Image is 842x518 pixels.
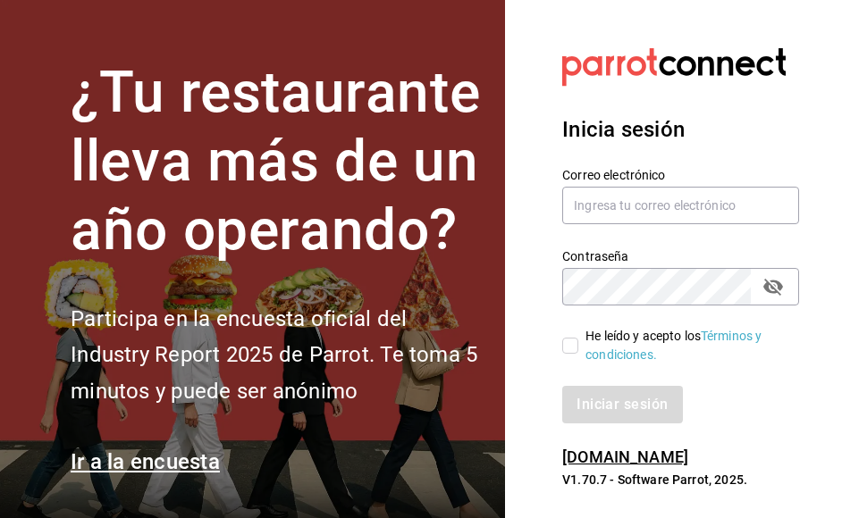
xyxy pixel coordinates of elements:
div: He leído y acepto los [585,327,785,364]
h2: Participa en la encuesta oficial del Industry Report 2025 de Parrot. Te toma 5 minutos y puede se... [71,301,484,410]
label: Contraseña [562,250,799,263]
h3: Inicia sesión [562,113,799,146]
button: Campo de contraseña [758,272,788,302]
label: Correo electrónico [562,169,799,181]
h1: ¿Tu restaurante lleva más de un año operando? [71,59,484,264]
p: V1.70.7 - Software Parrot, 2025. [562,471,799,489]
a: [DOMAIN_NAME] [562,447,688,466]
input: Ingresa tu correo electrónico [562,187,799,224]
a: Ir a la encuesta [71,449,220,474]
